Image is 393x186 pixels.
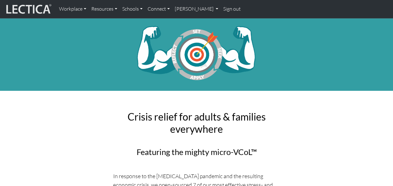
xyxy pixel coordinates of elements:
[135,24,258,82] img: vcol-cycle-target-arrow-banner-mighty-white.png
[89,3,120,16] a: Resources
[57,3,89,16] a: Workplace
[113,147,280,157] h3: Featuring the mighty micro-VCoL™
[172,3,221,16] a: [PERSON_NAME]
[221,3,243,16] a: Sign out
[113,111,280,135] h2: Crisis relief for adults & families everywhere
[145,3,172,16] a: Connect
[5,3,52,15] img: lecticalive
[120,3,145,16] a: Schools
